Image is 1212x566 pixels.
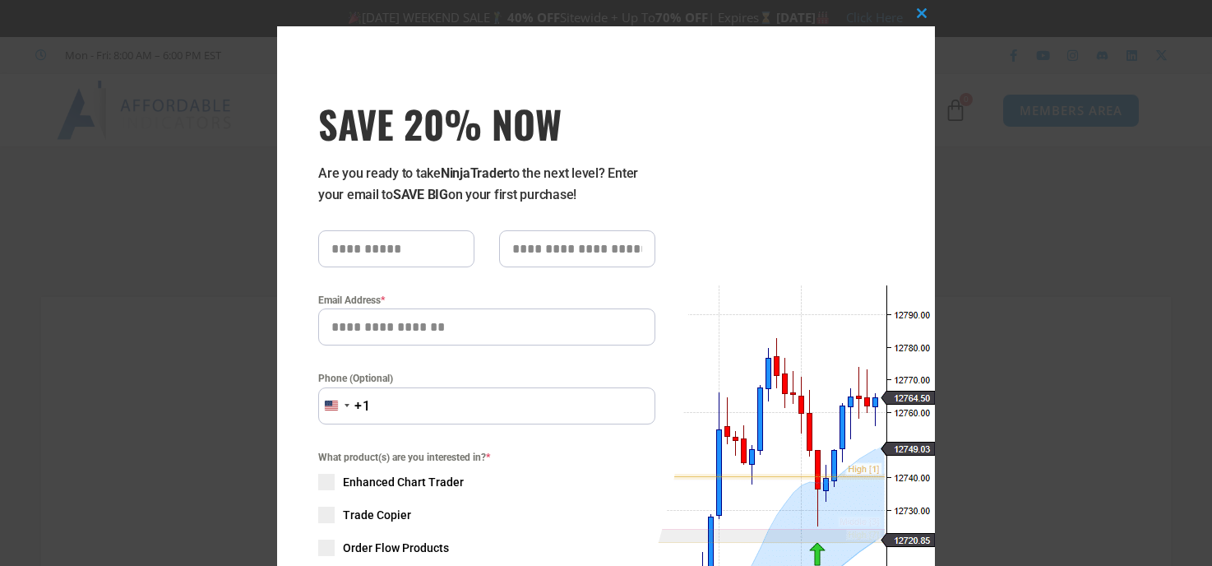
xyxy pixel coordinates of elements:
[393,187,448,202] strong: SAVE BIG
[441,165,508,181] strong: NinjaTrader
[318,370,655,387] label: Phone (Optional)
[318,540,655,556] label: Order Flow Products
[318,507,655,523] label: Trade Copier
[318,163,655,206] p: Are you ready to take to the next level? Enter your email to on your first purchase!
[318,449,655,466] span: What product(s) are you interested in?
[318,474,655,490] label: Enhanced Chart Trader
[318,292,655,309] label: Email Address
[343,474,464,490] span: Enhanced Chart Trader
[343,507,411,523] span: Trade Copier
[318,387,371,424] button: Selected country
[354,396,371,417] div: +1
[343,540,449,556] span: Order Flow Products
[318,100,655,146] span: SAVE 20% NOW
